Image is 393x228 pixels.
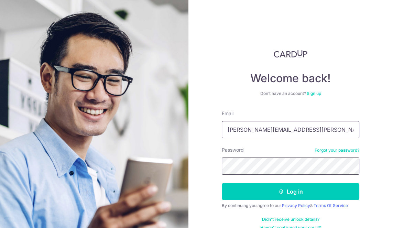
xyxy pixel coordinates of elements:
[222,91,359,96] div: Don’t have an account?
[222,72,359,85] h4: Welcome back!
[262,217,319,222] a: Didn't receive unlock details?
[222,121,359,138] input: Enter your Email
[315,148,359,153] a: Forgot your password?
[282,203,310,208] a: Privacy Policy
[314,203,348,208] a: Terms Of Service
[222,146,244,153] label: Password
[222,203,359,208] div: By continuing you agree to our &
[307,91,321,96] a: Sign up
[274,50,307,58] img: CardUp Logo
[222,183,359,200] button: Log in
[222,110,233,117] label: Email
